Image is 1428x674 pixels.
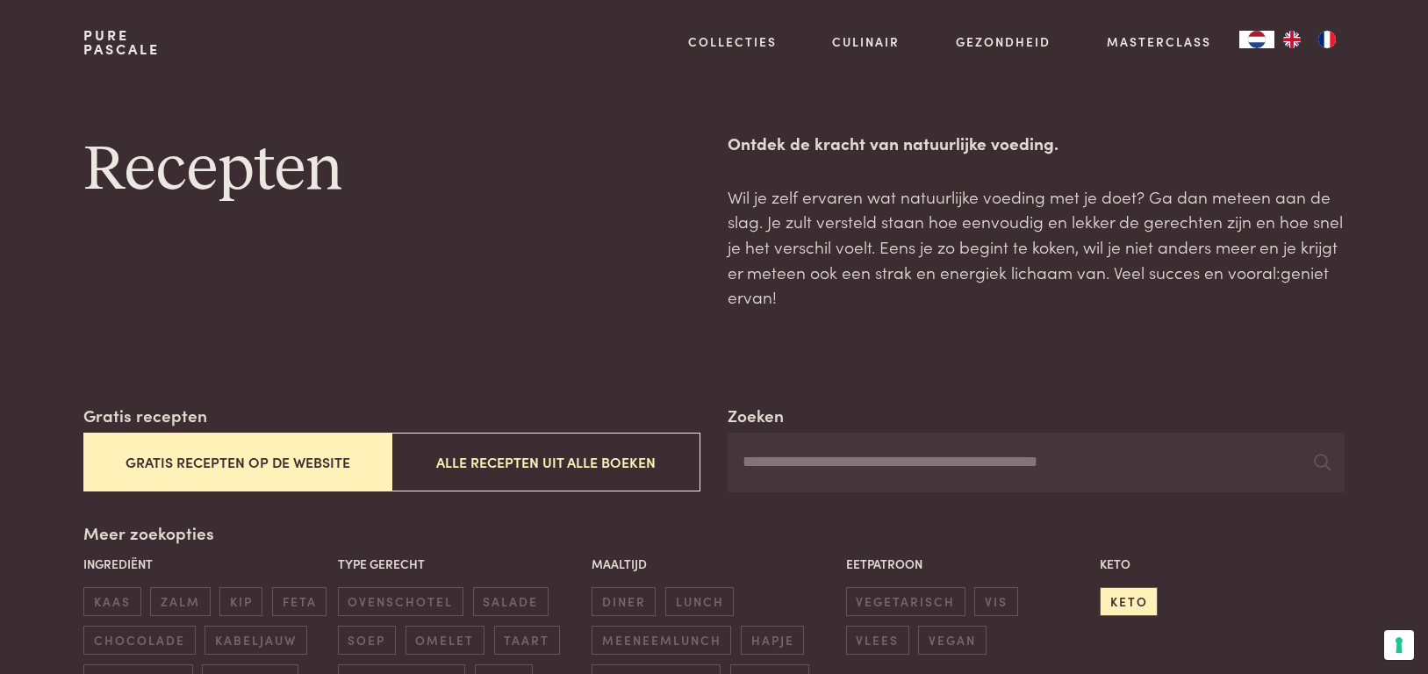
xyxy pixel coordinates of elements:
[272,587,327,616] span: feta
[205,626,306,655] span: kabeljauw
[688,32,777,51] a: Collecties
[83,28,160,56] a: PurePascale
[494,626,560,655] span: taart
[338,555,583,573] p: Type gerecht
[1239,31,1274,48] div: Language
[338,626,396,655] span: soep
[473,587,549,616] span: salade
[1100,587,1158,616] span: keto
[728,184,1344,310] p: Wil je zelf ervaren wat natuurlijke voeding met je doet? Ga dan meteen aan de slag. Je zult verst...
[1274,31,1345,48] ul: Language list
[846,626,909,655] span: vlees
[728,131,1058,154] strong: Ontdek de kracht van natuurlijke voeding.
[1274,31,1310,48] a: EN
[83,587,140,616] span: kaas
[1310,31,1345,48] a: FR
[1100,555,1345,573] p: Keto
[1384,630,1414,660] button: Uw voorkeuren voor toestemming voor trackingtechnologieën
[846,587,965,616] span: vegetarisch
[728,403,784,428] label: Zoeken
[832,32,900,51] a: Culinair
[918,626,986,655] span: vegan
[83,626,195,655] span: chocolade
[1107,32,1211,51] a: Masterclass
[592,626,731,655] span: meeneemlunch
[83,403,207,428] label: Gratis recepten
[83,131,700,210] h1: Recepten
[592,587,656,616] span: diner
[956,32,1051,51] a: Gezondheid
[338,587,463,616] span: ovenschotel
[150,587,210,616] span: zalm
[1239,31,1345,48] aside: Language selected: Nederlands
[846,555,1091,573] p: Eetpatroon
[741,626,804,655] span: hapje
[83,433,391,491] button: Gratis recepten op de website
[83,555,328,573] p: Ingrediënt
[974,587,1017,616] span: vis
[391,433,700,491] button: Alle recepten uit alle boeken
[592,555,836,573] p: Maaltijd
[405,626,484,655] span: omelet
[1239,31,1274,48] a: NL
[219,587,262,616] span: kip
[665,587,734,616] span: lunch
